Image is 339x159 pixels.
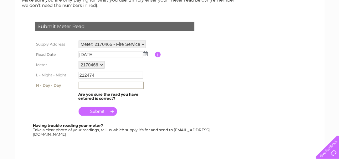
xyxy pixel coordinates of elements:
th: Read Date [33,50,77,60]
th: Supply Address [33,39,77,50]
th: N - Day - Day [33,80,77,91]
a: 0333 014 3131 [221,3,264,11]
input: Submit [79,107,117,116]
a: Blog [285,26,294,31]
a: Contact [297,26,313,31]
div: Clear Business is a trading name of Verastar Limited (registered in [GEOGRAPHIC_DATA] No. 3667643... [22,3,318,30]
b: Having trouble reading your meter? [33,123,103,128]
div: Submit Meter Read [35,22,194,31]
img: logo.png [12,16,44,35]
a: Energy [244,26,258,31]
a: Telecoms [262,26,281,31]
input: Information [155,52,161,57]
a: Water [229,26,241,31]
a: Log out [318,26,333,31]
div: Take a clear photo of your readings, tell us which supply it's for and send to [EMAIL_ADDRESS][DO... [33,123,211,136]
img: ... [143,51,148,56]
td: Are you sure the read you have entered is correct? [77,91,155,103]
th: Meter [33,60,77,70]
th: L - Night - Night [33,70,77,80]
